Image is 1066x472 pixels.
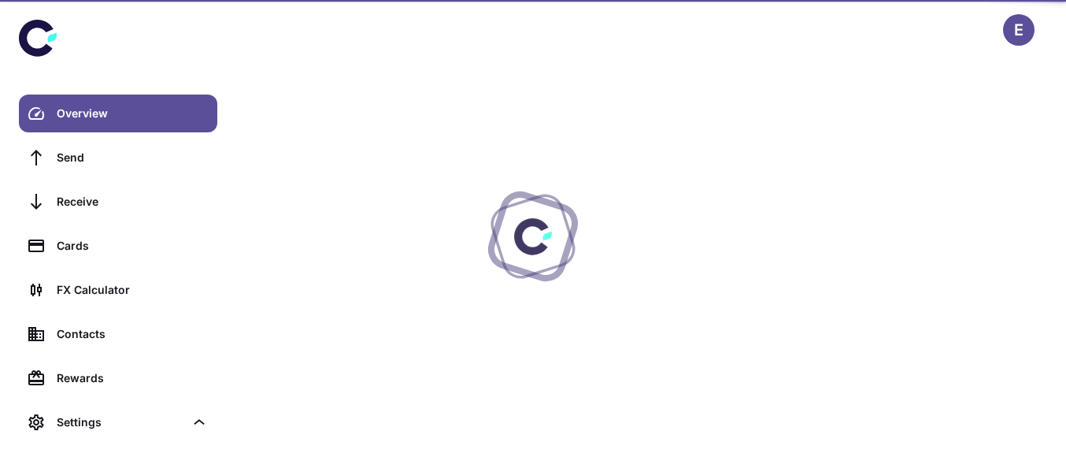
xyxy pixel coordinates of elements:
a: Overview [19,95,217,132]
div: Send [57,149,208,166]
a: Contacts [19,315,217,353]
a: FX Calculator [19,271,217,309]
a: Send [19,139,217,177]
div: Settings [19,403,217,441]
button: E [1003,14,1035,46]
div: FX Calculator [57,281,208,299]
div: Settings [57,414,184,431]
a: Rewards [19,359,217,397]
div: Receive [57,193,208,210]
div: Rewards [57,370,208,387]
div: Cards [57,237,208,255]
div: Contacts [57,325,208,343]
a: Receive [19,183,217,221]
a: Cards [19,227,217,265]
div: Overview [57,105,208,122]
